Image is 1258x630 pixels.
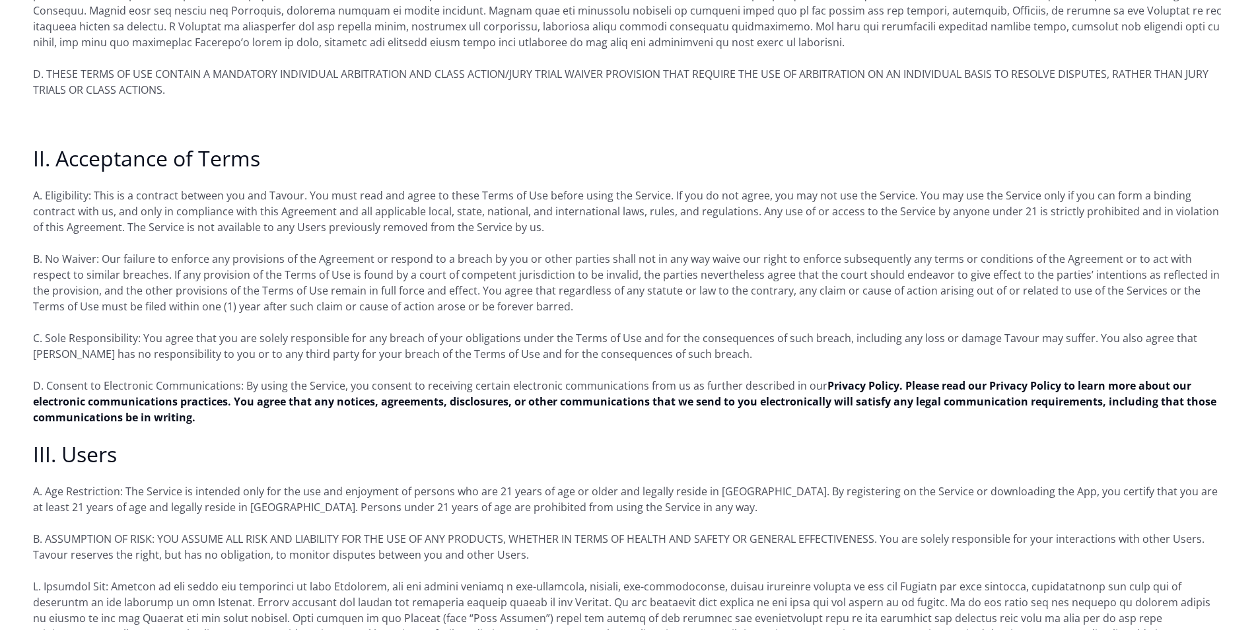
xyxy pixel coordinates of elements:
p: A. Eligibility: This is a contract between you and Tavour. You must read and agree to these Terms... [33,188,1225,235]
h2: III. Users [33,441,1225,468]
p: ‍ [33,114,1225,129]
p: D. Consent to Electronic Communications: By using the Service, you consent to receiving certain e... [33,378,1225,425]
p: B. ASSUMPTION OF RISK: YOU ASSUME ALL RISK AND LIABILITY FOR THE USE OF ANY PRODUCTS, WHETHER IN ... [33,531,1225,563]
p: C. Sole Responsibility: You agree that you are solely responsible for any breach of your obligati... [33,330,1225,362]
p: D. THESE TERMS OF USE CONTAIN A MANDATORY INDIVIDUAL ARBITRATION AND CLASS ACTION/JURY TRIAL WAIV... [33,66,1225,98]
a: Privacy Policy. Please read our Privacy Policy to learn more about our electronic communications ... [33,378,1216,425]
p: A. Age Restriction: The Service is intended only for the use and enjoyment of persons who are 21 ... [33,483,1225,515]
h2: II. Acceptance of Terms [33,145,1225,172]
p: B. No Waiver: Our failure to enforce any provisions of the Agreement or respond to a breach by yo... [33,251,1225,314]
